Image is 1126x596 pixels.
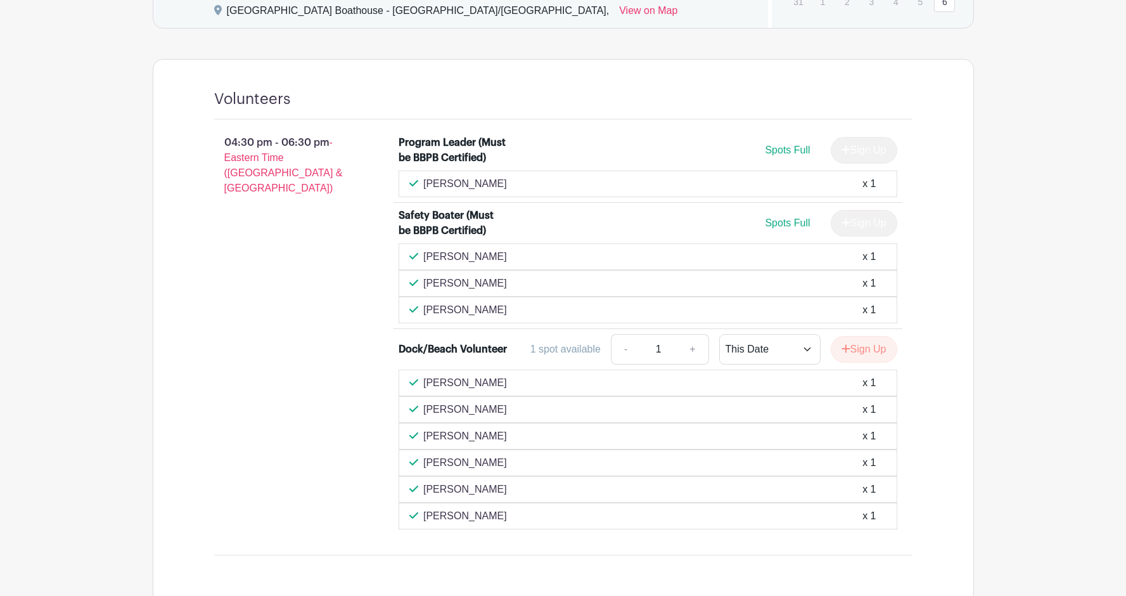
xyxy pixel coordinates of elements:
p: [PERSON_NAME] [423,429,507,444]
div: x 1 [862,509,876,524]
h4: Volunteers [214,90,291,108]
p: [PERSON_NAME] [423,509,507,524]
div: x 1 [862,482,876,497]
div: Safety Boater (Must be BBPB Certified) [399,208,508,238]
p: [PERSON_NAME] [423,455,507,470]
p: [PERSON_NAME] [423,482,507,497]
div: x 1 [862,302,876,318]
div: x 1 [862,375,876,391]
p: 04:30 pm - 06:30 pm [194,130,379,201]
div: x 1 [862,176,876,191]
div: Dock/Beach Volunteer [399,342,507,357]
p: [PERSON_NAME] [423,375,507,391]
div: x 1 [862,429,876,444]
p: [PERSON_NAME] [423,176,507,191]
div: x 1 [862,276,876,291]
div: [GEOGRAPHIC_DATA] Boathouse - [GEOGRAPHIC_DATA]/[GEOGRAPHIC_DATA], [227,3,610,23]
p: [PERSON_NAME] [423,402,507,417]
div: Program Leader (Must be BBPB Certified) [399,135,508,165]
span: - Eastern Time ([GEOGRAPHIC_DATA] & [GEOGRAPHIC_DATA]) [224,137,343,193]
a: - [611,334,640,365]
p: [PERSON_NAME] [423,302,507,318]
p: [PERSON_NAME] [423,276,507,291]
div: x 1 [862,402,876,417]
p: [PERSON_NAME] [423,249,507,264]
div: x 1 [862,249,876,264]
div: x 1 [862,455,876,470]
a: View on Map [619,3,677,23]
span: Spots Full [765,145,810,155]
span: Spots Full [765,217,810,228]
button: Sign Up [831,336,897,363]
a: + [677,334,708,365]
div: 1 spot available [530,342,601,357]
